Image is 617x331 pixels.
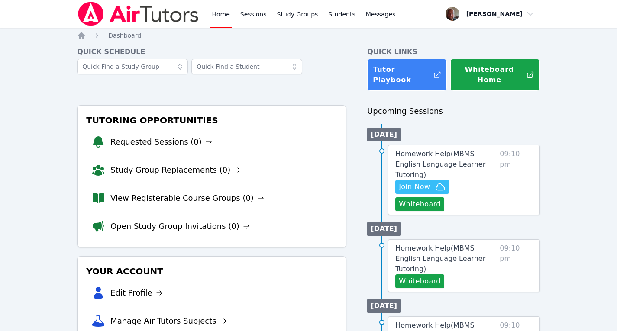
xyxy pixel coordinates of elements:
a: View Registerable Course Groups (0) [110,192,264,204]
h3: Your Account [84,264,339,279]
li: [DATE] [367,222,401,236]
button: Whiteboard Home [450,59,540,91]
button: Join Now [395,180,449,194]
span: Messages [366,10,396,19]
h4: Quick Links [367,47,540,57]
span: 09:10 pm [500,243,533,288]
a: Tutor Playbook [367,59,446,91]
a: Edit Profile [110,287,163,299]
h4: Quick Schedule [77,47,346,57]
li: [DATE] [367,128,401,141]
a: Homework Help(MBMS English Language Learner Tutoring) [395,149,496,180]
li: [DATE] [367,299,401,313]
span: Join Now [399,182,430,192]
nav: Breadcrumb [77,31,540,40]
a: Manage Air Tutors Subjects [110,315,227,327]
input: Quick Find a Study Group [77,59,188,74]
span: Dashboard [108,32,141,39]
h3: Tutoring Opportunities [84,112,339,128]
img: Air Tutors [77,2,200,26]
h3: Upcoming Sessions [367,105,540,117]
a: Dashboard [108,31,141,40]
span: Homework Help ( MBMS English Language Learner Tutoring ) [395,150,485,179]
span: 09:10 pm [500,149,533,211]
button: Whiteboard [395,274,444,288]
a: Open Study Group Invitations (0) [110,220,250,232]
a: Requested Sessions (0) [110,136,212,148]
a: Study Group Replacements (0) [110,164,241,176]
span: Homework Help ( MBMS English Language Learner Tutoring ) [395,244,485,273]
input: Quick Find a Student [191,59,302,74]
button: Whiteboard [395,197,444,211]
a: Homework Help(MBMS English Language Learner Tutoring) [395,243,496,274]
